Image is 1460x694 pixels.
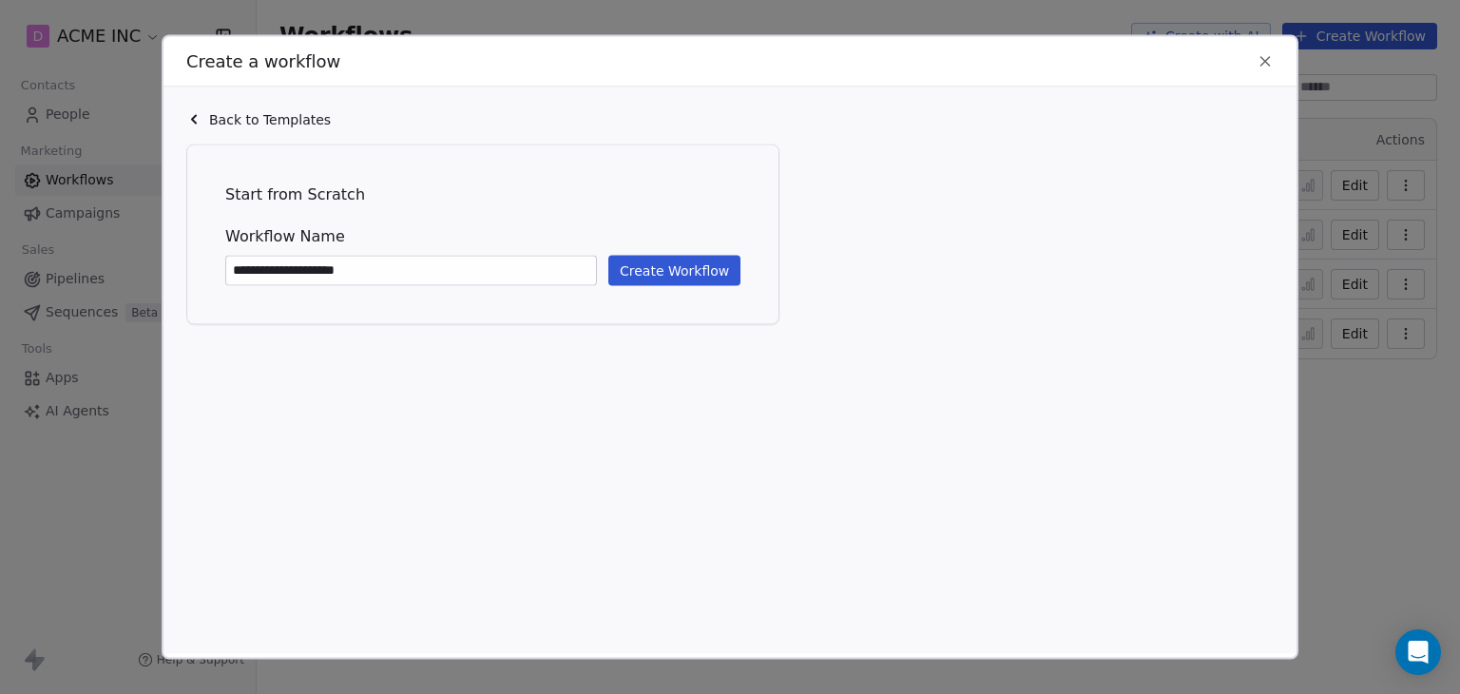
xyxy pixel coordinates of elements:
[225,225,740,248] span: Workflow Name
[186,49,340,74] span: Create a workflow
[1395,629,1441,675] div: Open Intercom Messenger
[209,110,331,129] span: Back to Templates
[225,183,740,206] span: Start from Scratch
[608,256,740,286] button: Create Workflow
